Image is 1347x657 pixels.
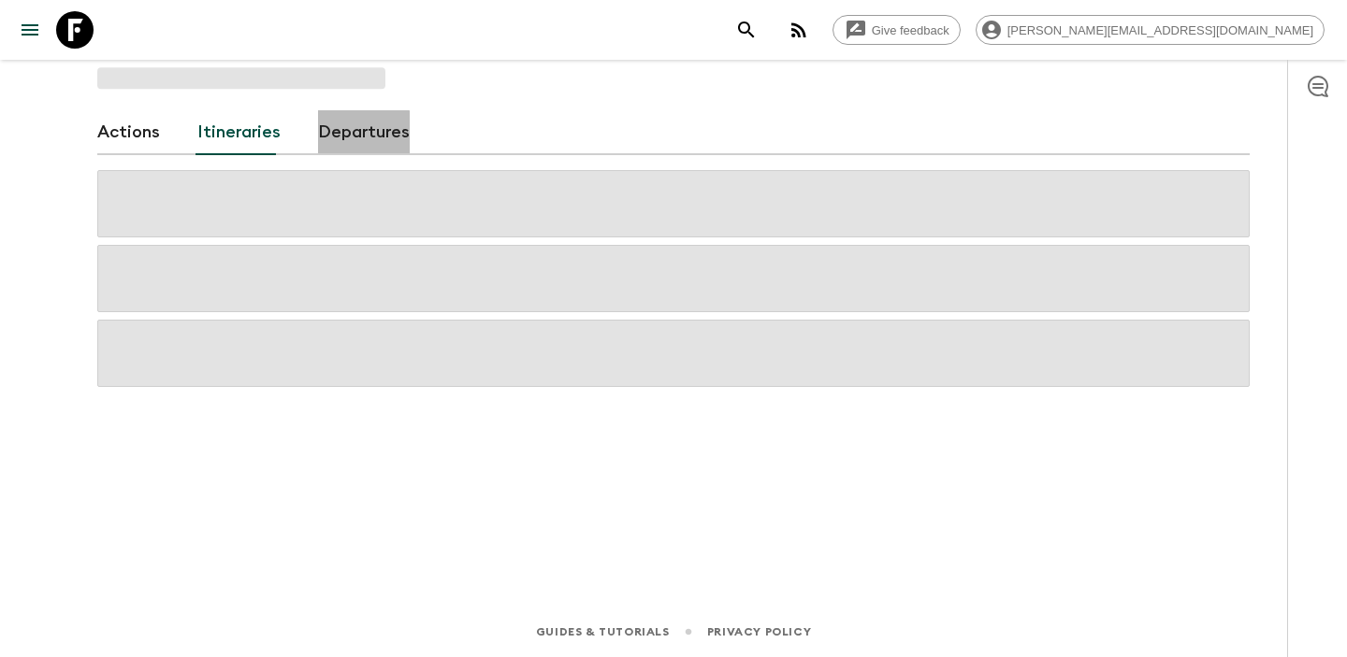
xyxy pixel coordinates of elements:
a: Guides & Tutorials [536,621,670,642]
button: menu [11,11,49,49]
button: search adventures [728,11,765,49]
div: [PERSON_NAME][EMAIL_ADDRESS][DOMAIN_NAME] [976,15,1325,45]
a: Give feedback [833,15,961,45]
a: Actions [97,110,160,155]
a: Privacy Policy [707,621,811,642]
a: Itineraries [197,110,281,155]
span: [PERSON_NAME][EMAIL_ADDRESS][DOMAIN_NAME] [997,23,1324,37]
span: Give feedback [862,23,960,37]
a: Departures [318,110,410,155]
